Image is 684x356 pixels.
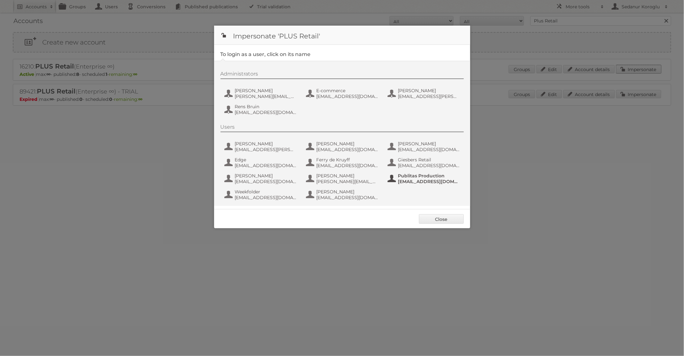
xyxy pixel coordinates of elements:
[398,163,460,168] span: [EMAIL_ADDRESS][DOMAIN_NAME]
[235,163,297,168] span: [EMAIL_ADDRESS][DOMAIN_NAME]
[387,156,462,169] button: Giesbers Retail [EMAIL_ADDRESS][DOMAIN_NAME]
[305,188,381,201] button: [PERSON_NAME] [EMAIL_ADDRESS][DOMAIN_NAME]
[235,195,297,200] span: [EMAIL_ADDRESS][DOMAIN_NAME]
[235,179,297,184] span: [EMAIL_ADDRESS][DOMAIN_NAME]
[305,172,381,185] button: [PERSON_NAME] [PERSON_NAME][EMAIL_ADDRESS][DOMAIN_NAME]
[224,103,299,116] button: Rens Bruin [EMAIL_ADDRESS][DOMAIN_NAME]
[317,147,379,152] span: [EMAIL_ADDRESS][DOMAIN_NAME]
[221,71,464,79] div: Administrators
[224,172,299,185] button: [PERSON_NAME] [EMAIL_ADDRESS][DOMAIN_NAME]
[221,51,311,57] legend: To login as a user, click on its name
[398,141,460,147] span: [PERSON_NAME]
[235,109,297,115] span: [EMAIL_ADDRESS][DOMAIN_NAME]
[224,87,299,100] button: [PERSON_NAME] [PERSON_NAME][EMAIL_ADDRESS][DOMAIN_NAME]
[398,179,460,184] span: [EMAIL_ADDRESS][DOMAIN_NAME]
[214,26,470,45] h1: Impersonate 'PLUS Retail'
[317,93,379,99] span: [EMAIL_ADDRESS][DOMAIN_NAME]
[305,156,381,169] button: Ferry de Kruyff [EMAIL_ADDRESS][DOMAIN_NAME]
[387,140,462,153] button: [PERSON_NAME] [EMAIL_ADDRESS][DOMAIN_NAME]
[387,87,462,100] button: [PERSON_NAME] [EMAIL_ADDRESS][PERSON_NAME][DOMAIN_NAME]
[317,195,379,200] span: [EMAIL_ADDRESS][DOMAIN_NAME]
[398,147,460,152] span: [EMAIL_ADDRESS][DOMAIN_NAME]
[235,88,297,93] span: [PERSON_NAME]
[235,157,297,163] span: Edge
[235,141,297,147] span: [PERSON_NAME]
[398,173,460,179] span: Publitas Production
[224,188,299,201] button: Weekfolder [EMAIL_ADDRESS][DOMAIN_NAME]
[317,157,379,163] span: Ferry de Kruyff
[221,124,464,132] div: Users
[387,172,462,185] button: Publitas Production [EMAIL_ADDRESS][DOMAIN_NAME]
[317,189,379,195] span: [PERSON_NAME]
[235,173,297,179] span: [PERSON_NAME]
[317,173,379,179] span: [PERSON_NAME]
[398,88,460,93] span: [PERSON_NAME]
[235,147,297,152] span: [EMAIL_ADDRESS][PERSON_NAME][DOMAIN_NAME]
[224,140,299,153] button: [PERSON_NAME] [EMAIL_ADDRESS][PERSON_NAME][DOMAIN_NAME]
[235,104,297,109] span: Rens Bruin
[419,214,464,224] a: Close
[398,93,460,99] span: [EMAIL_ADDRESS][PERSON_NAME][DOMAIN_NAME]
[224,156,299,169] button: Edge [EMAIL_ADDRESS][DOMAIN_NAME]
[317,163,379,168] span: [EMAIL_ADDRESS][DOMAIN_NAME]
[317,179,379,184] span: [PERSON_NAME][EMAIL_ADDRESS][DOMAIN_NAME]
[235,93,297,99] span: [PERSON_NAME][EMAIL_ADDRESS][DOMAIN_NAME]
[317,88,379,93] span: E-commerce
[305,87,381,100] button: E-commerce [EMAIL_ADDRESS][DOMAIN_NAME]
[235,189,297,195] span: Weekfolder
[317,141,379,147] span: [PERSON_NAME]
[398,157,460,163] span: Giesbers Retail
[305,140,381,153] button: [PERSON_NAME] [EMAIL_ADDRESS][DOMAIN_NAME]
